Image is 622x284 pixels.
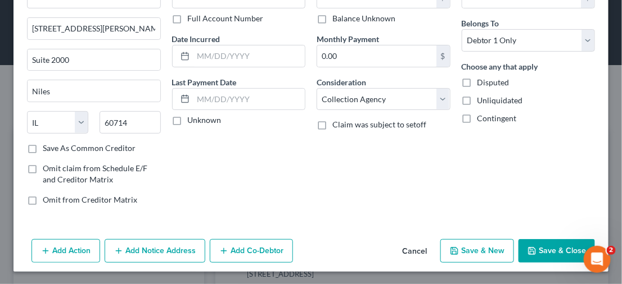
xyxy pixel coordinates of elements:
button: Add Notice Address [105,239,205,263]
button: Save & New [440,239,514,263]
span: Contingent [477,113,517,123]
span: Belongs To [462,19,499,28]
span: Claim was subject to setoff [332,120,426,129]
label: Monthly Payment [317,33,379,45]
input: Enter city... [28,80,160,102]
button: Add Co-Debtor [210,239,293,263]
iframe: Intercom live chat [584,246,611,273]
label: Consideration [317,76,366,88]
label: Date Incurred [172,33,220,45]
input: MM/DD/YYYY [193,45,305,67]
label: Balance Unknown [332,13,395,24]
div: $ [436,45,450,67]
input: Apt, Suite, etc... [28,49,160,71]
input: Enter zip... [100,111,161,134]
span: Omit from Creditor Matrix [43,195,137,204]
button: Save & Close [519,239,595,263]
label: Unknown [188,114,222,126]
span: 2 [607,246,616,255]
label: Full Account Number [188,13,264,24]
span: Disputed [477,77,510,87]
input: MM/DD/YYYY [193,89,305,110]
label: Last Payment Date [172,76,237,88]
span: Omit claim from Schedule E/F and Creditor Matrix [43,163,147,184]
button: Add Action [31,239,100,263]
span: Unliquidated [477,95,523,105]
label: Save As Common Creditor [43,143,136,154]
input: 0.00 [317,45,436,67]
input: Enter address... [28,18,160,39]
label: Choose any that apply [462,61,538,72]
button: Cancel [393,240,436,263]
